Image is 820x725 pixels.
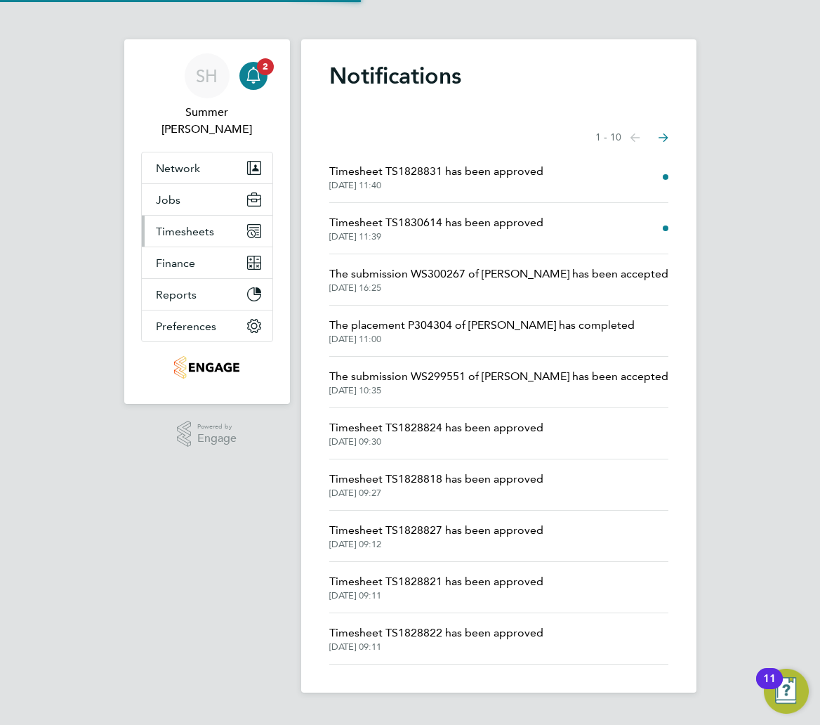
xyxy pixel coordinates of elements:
[329,471,543,499] a: Timesheet TS1828818 has been approved[DATE] 09:27
[329,231,543,242] span: [DATE] 11:39
[595,131,621,145] span: 1 - 10
[329,488,543,499] span: [DATE] 09:27
[156,320,216,333] span: Preferences
[329,317,635,334] span: The placement P304304 of [PERSON_NAME] has completed
[156,256,195,270] span: Finance
[142,184,272,215] button: Jobs
[764,669,809,714] button: Open Resource Center, 11 new notifications
[329,163,543,191] a: Timesheet TS1828831 has been approved[DATE] 11:40
[124,39,290,404] nav: Main navigation
[257,58,274,75] span: 2
[329,625,543,641] span: Timesheet TS1828822 has been approved
[196,67,218,85] span: SH
[329,266,668,282] span: The submission WS300267 of [PERSON_NAME] has been accepted
[156,193,180,207] span: Jobs
[329,539,543,550] span: [DATE] 09:12
[329,573,543,601] a: Timesheet TS1828821 has been approved[DATE] 09:11
[329,436,543,448] span: [DATE] 09:30
[174,356,239,379] img: romaxrecruitment-logo-retina.png
[197,433,237,445] span: Engage
[329,317,635,345] a: The placement P304304 of [PERSON_NAME] has completed[DATE] 11:00
[156,288,197,301] span: Reports
[329,334,635,345] span: [DATE] 11:00
[329,385,668,396] span: [DATE] 10:35
[763,679,776,697] div: 11
[329,419,543,448] a: Timesheet TS1828824 has been approved[DATE] 09:30
[329,368,668,396] a: The submission WS299551 of [PERSON_NAME] has been accepted[DATE] 10:35
[329,266,668,294] a: The submission WS300267 of [PERSON_NAME] has been accepted[DATE] 16:25
[177,421,237,448] a: Powered byEngage
[141,356,273,379] a: Go to home page
[197,421,237,433] span: Powered by
[329,590,543,601] span: [DATE] 09:11
[141,104,273,138] span: Summer Hadden
[141,53,273,138] a: SHSummer [PERSON_NAME]
[329,522,543,539] span: Timesheet TS1828827 has been approved
[329,214,543,231] span: Timesheet TS1830614 has been approved
[329,641,543,653] span: [DATE] 09:11
[156,162,200,175] span: Network
[142,216,272,247] button: Timesheets
[329,625,543,653] a: Timesheet TS1828822 has been approved[DATE] 09:11
[142,311,272,341] button: Preferences
[156,225,214,238] span: Timesheets
[239,53,267,98] a: 2
[329,180,543,191] span: [DATE] 11:40
[329,214,543,242] a: Timesheet TS1830614 has been approved[DATE] 11:39
[329,522,543,550] a: Timesheet TS1828827 has been approved[DATE] 09:12
[329,419,543,436] span: Timesheet TS1828824 has been approved
[329,163,543,180] span: Timesheet TS1828831 has been approved
[329,368,668,385] span: The submission WS299551 of [PERSON_NAME] has been accepted
[142,152,272,183] button: Network
[142,279,272,310] button: Reports
[142,247,272,278] button: Finance
[595,124,668,152] nav: Select page of notifications list
[329,573,543,590] span: Timesheet TS1828821 has been approved
[329,471,543,488] span: Timesheet TS1828818 has been approved
[329,62,668,90] h1: Notifications
[329,282,668,294] span: [DATE] 16:25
